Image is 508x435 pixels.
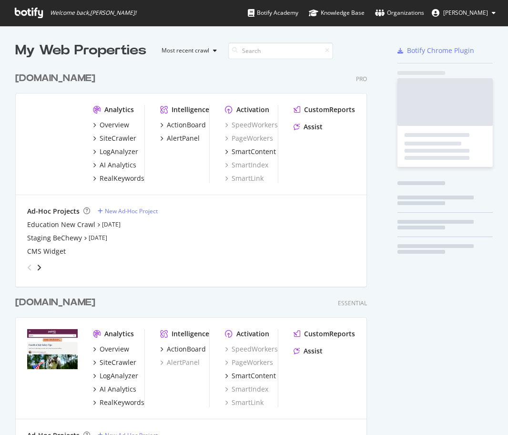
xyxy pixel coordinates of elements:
[225,134,273,143] a: PageWorkers
[27,105,78,145] img: www.chewy.com
[27,220,95,229] a: Education New Crawl
[225,120,278,130] a: SpeedWorkers
[100,344,129,354] div: Overview
[160,134,200,143] a: AlertPanel
[100,120,129,130] div: Overview
[304,346,323,356] div: Assist
[160,120,206,130] a: ActionBoard
[225,398,264,407] a: SmartLink
[36,263,42,272] div: angle-right
[294,105,355,114] a: CustomReports
[228,42,333,59] input: Search
[225,147,276,156] a: SmartContent
[100,174,144,183] div: RealKeywords
[225,384,268,394] a: SmartIndex
[27,207,80,216] div: Ad-Hoc Projects
[98,207,158,215] a: New Ad-Hoc Project
[102,220,121,228] a: [DATE]
[309,8,365,18] div: Knowledge Base
[104,105,134,114] div: Analytics
[100,147,138,156] div: LogAnalyzer
[167,134,200,143] div: AlertPanel
[160,344,206,354] a: ActionBoard
[407,46,474,55] div: Botify Chrome Plugin
[93,358,136,367] a: SiteCrawler
[162,48,209,53] div: Most recent crawl
[154,43,221,58] button: Most recent crawl
[15,296,99,310] a: [DOMAIN_NAME]
[225,371,276,381] a: SmartContent
[89,234,107,242] a: [DATE]
[167,120,206,130] div: ActionBoard
[100,160,136,170] div: AI Analytics
[232,147,276,156] div: SmartContent
[23,260,36,275] div: angle-left
[172,329,209,339] div: Intelligence
[100,371,138,381] div: LogAnalyzer
[443,9,488,17] span: Mitchell Abdullah
[15,296,95,310] div: [DOMAIN_NAME]
[236,329,269,339] div: Activation
[93,120,129,130] a: Overview
[104,329,134,339] div: Analytics
[338,299,367,307] div: Essential
[27,247,66,256] a: CMS Widget
[236,105,269,114] div: Activation
[248,8,298,18] div: Botify Academy
[397,46,474,55] a: Botify Chrome Plugin
[27,329,78,370] img: www.petmd.com
[93,384,136,394] a: AI Analytics
[424,5,503,21] button: [PERSON_NAME]
[93,344,129,354] a: Overview
[93,174,144,183] a: RealKeywords
[160,358,200,367] a: AlertPanel
[304,329,355,339] div: CustomReports
[15,72,99,85] a: [DOMAIN_NAME]
[93,160,136,170] a: AI Analytics
[93,398,144,407] a: RealKeywords
[100,134,136,143] div: SiteCrawler
[225,344,278,354] a: SpeedWorkers
[294,346,323,356] a: Assist
[304,105,355,114] div: CustomReports
[225,358,273,367] a: PageWorkers
[225,160,268,170] a: SmartIndex
[172,105,209,114] div: Intelligence
[232,371,276,381] div: SmartContent
[93,371,138,381] a: LogAnalyzer
[15,72,95,85] div: [DOMAIN_NAME]
[93,147,138,156] a: LogAnalyzer
[100,358,136,367] div: SiteCrawler
[100,384,136,394] div: AI Analytics
[93,134,136,143] a: SiteCrawler
[100,398,144,407] div: RealKeywords
[50,9,136,17] span: Welcome back, [PERSON_NAME] !
[167,344,206,354] div: ActionBoard
[225,174,264,183] a: SmartLink
[356,75,367,83] div: Pro
[15,41,146,60] div: My Web Properties
[294,329,355,339] a: CustomReports
[375,8,424,18] div: Organizations
[294,122,323,132] a: Assist
[304,122,323,132] div: Assist
[105,207,158,215] div: New Ad-Hoc Project
[27,233,82,243] a: Staging BeChewy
